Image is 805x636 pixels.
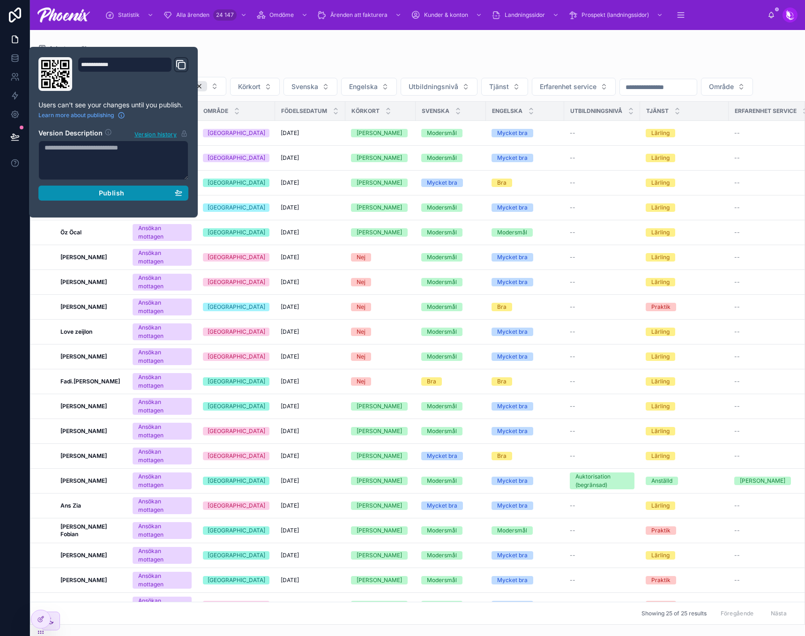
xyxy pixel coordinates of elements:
[505,11,545,19] span: Landningssidor
[60,427,121,435] a: [PERSON_NAME]
[421,427,480,435] a: Modersmål
[133,423,192,440] a: Ansökan mottagen
[570,427,575,435] span: --
[492,377,559,386] a: Bra
[133,348,192,365] a: Ansökan mottagen
[351,203,410,212] a: [PERSON_NAME]
[424,11,468,19] span: Kunder & konton
[734,403,740,410] span: --
[734,154,740,162] span: --
[570,452,634,460] a: --
[203,203,269,212] a: [GEOGRAPHIC_DATA]
[734,129,740,137] span: --
[570,129,575,137] span: --
[646,377,723,386] a: Lärling
[646,278,723,286] a: Lärling
[351,328,410,336] a: Nej
[138,348,186,365] div: Ansökan mottagen
[570,427,634,435] a: --
[281,353,299,360] span: [DATE]
[651,179,670,187] div: Lärling
[651,402,670,411] div: Lärling
[357,253,365,262] div: Nej
[497,402,528,411] div: Mycket bra
[570,179,575,187] span: --
[60,278,121,286] a: [PERSON_NAME]
[646,154,723,162] a: Lärling
[351,179,410,187] a: [PERSON_NAME]
[133,249,192,266] a: Ansökan mottagen
[489,82,509,91] span: Tjänst
[357,129,402,137] div: [PERSON_NAME]
[133,274,192,291] a: Ansökan mottagen
[208,278,265,286] div: [GEOGRAPHIC_DATA]
[281,204,340,211] a: [DATE]
[203,427,269,435] a: [GEOGRAPHIC_DATA]
[497,303,507,311] div: Bra
[99,189,124,197] span: Publish
[646,228,723,237] a: Lärling
[208,402,265,411] div: [GEOGRAPHIC_DATA]
[492,129,559,137] a: Mycket bra
[497,253,528,262] div: Mycket bra
[203,402,269,411] a: [GEOGRAPHIC_DATA]
[421,328,480,336] a: Modersmål
[138,249,186,266] div: Ansökan mottagen
[427,154,457,162] div: Modersmål
[427,427,457,435] div: Modersmål
[492,303,559,311] a: Bra
[357,154,402,162] div: [PERSON_NAME]
[269,11,294,19] span: Omdöme
[138,224,186,241] div: Ansökan mottagen
[570,278,575,286] span: --
[734,427,740,435] span: --
[60,452,107,459] strong: [PERSON_NAME]
[570,229,634,236] a: --
[357,402,402,411] div: [PERSON_NAME]
[351,377,410,386] a: Nej
[357,427,402,435] div: [PERSON_NAME]
[281,452,340,460] a: [DATE]
[203,352,269,361] a: [GEOGRAPHIC_DATA]
[570,154,575,162] span: --
[60,353,121,360] a: [PERSON_NAME]
[60,229,82,236] strong: Öz Öcal
[133,224,192,241] a: Ansökan mottagen
[138,423,186,440] div: Ansökan mottagen
[60,452,121,460] a: [PERSON_NAME]
[281,229,299,236] span: [DATE]
[133,299,192,315] a: Ansökan mottagen
[566,7,668,23] a: Prospekt (landningssidor)
[281,328,340,336] a: [DATE]
[570,378,575,385] span: --
[421,278,480,286] a: Modersmål
[651,352,670,361] div: Lärling
[492,203,559,212] a: Mycket bra
[314,7,406,23] a: Ärenden att fakturera
[281,378,299,385] span: [DATE]
[281,403,340,410] a: [DATE]
[281,204,299,211] span: [DATE]
[341,78,397,96] button: Select Button
[427,352,457,361] div: Modersmål
[492,179,559,187] a: Bra
[646,352,723,361] a: Lärling
[646,253,723,262] a: Lärling
[489,7,564,23] a: Landningssidor
[497,377,507,386] div: Bra
[238,82,261,91] span: Körkort
[646,402,723,411] a: Lärling
[208,179,265,187] div: [GEOGRAPHIC_DATA]
[497,203,528,212] div: Mycket bra
[570,254,575,261] span: --
[421,452,480,460] a: Mycket bra
[570,179,634,187] a: --
[497,328,528,336] div: Mycket bra
[570,328,634,336] a: --
[570,204,575,211] span: --
[357,203,402,212] div: [PERSON_NAME]
[540,82,596,91] span: Erfarenhet service
[570,452,575,460] span: --
[203,253,269,262] a: [GEOGRAPHIC_DATA]
[357,352,365,361] div: Nej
